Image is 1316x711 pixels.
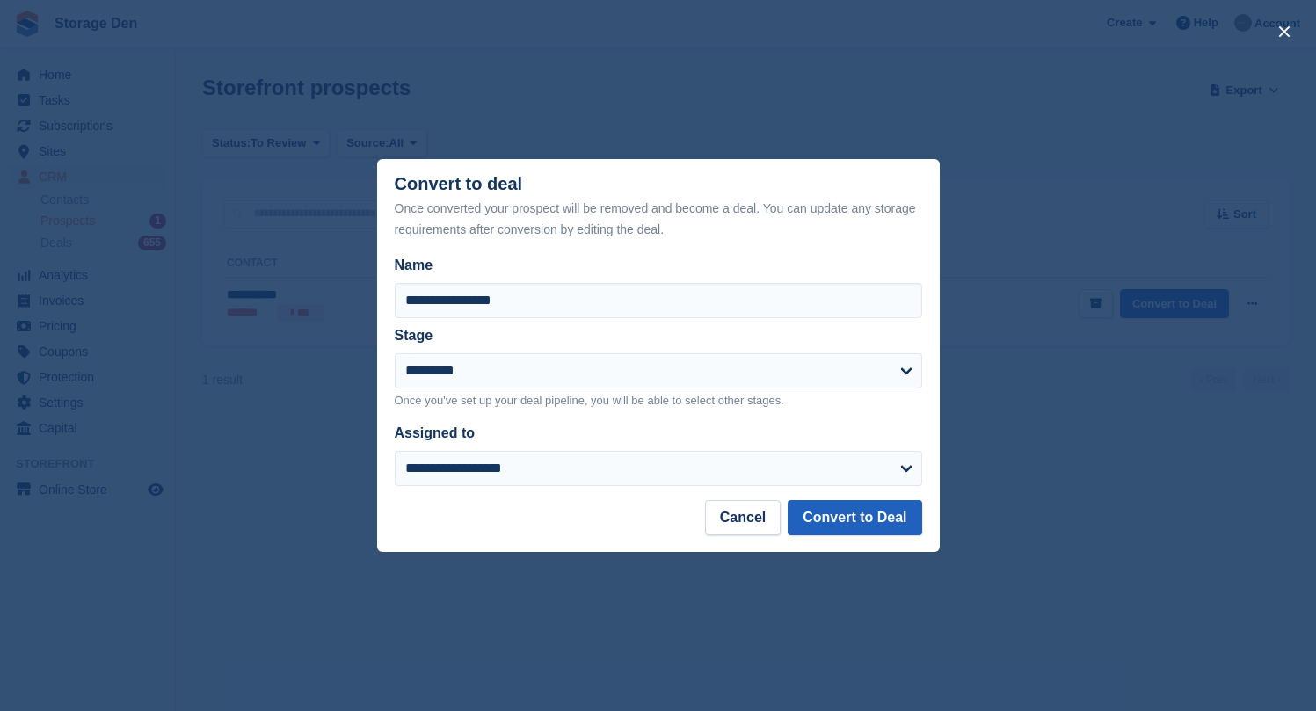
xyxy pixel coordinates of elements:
[705,500,781,535] button: Cancel
[395,392,922,410] p: Once you've set up your deal pipeline, you will be able to select other stages.
[395,198,922,240] div: Once converted your prospect will be removed and become a deal. You can update any storage requir...
[395,328,433,343] label: Stage
[395,255,922,276] label: Name
[788,500,921,535] button: Convert to Deal
[395,174,922,240] div: Convert to deal
[395,425,476,440] label: Assigned to
[1270,18,1298,46] button: close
